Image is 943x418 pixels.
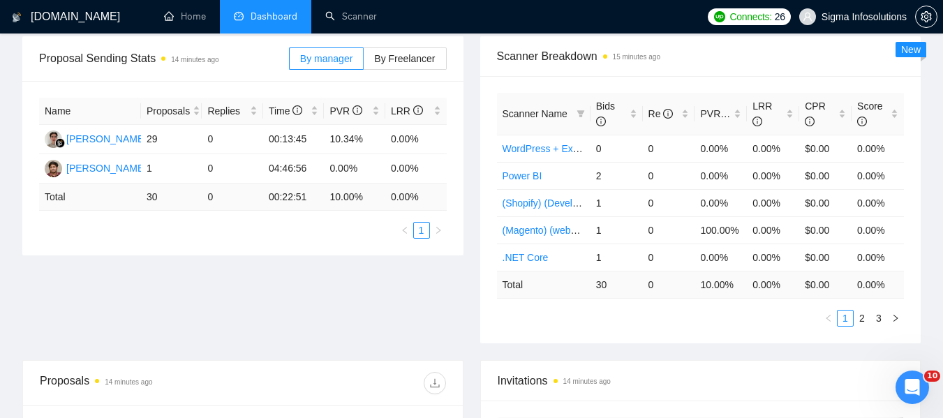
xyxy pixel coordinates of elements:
[324,184,385,211] td: 10.00 %
[854,311,870,326] a: 2
[202,184,263,211] td: 0
[164,10,206,22] a: homeHome
[396,222,413,239] li: Previous Page
[413,105,423,115] span: info-circle
[747,162,799,189] td: 0.00%
[747,135,799,162] td: 0.00%
[820,310,837,327] button: left
[871,311,886,326] a: 3
[563,378,611,385] time: 14 minutes ago
[695,216,747,244] td: 100.00%
[915,6,937,28] button: setting
[147,103,190,119] span: Proposals
[263,184,325,211] td: 00:22:51
[852,244,904,271] td: 0.00%
[329,105,362,117] span: PVR
[503,108,567,119] span: Scanner Name
[45,160,62,177] img: PN
[434,226,443,234] span: right
[40,372,243,394] div: Proposals
[799,271,852,298] td: $ 0.00
[700,108,733,119] span: PVR
[596,117,606,126] span: info-circle
[857,117,867,126] span: info-circle
[613,53,660,61] time: 15 minutes ago
[775,9,785,24] span: 26
[503,197,591,209] a: (Shopify) (Develop*)
[269,105,302,117] span: Time
[202,125,263,154] td: 0
[385,154,447,184] td: 0.00%
[374,53,435,64] span: By Freelancer
[854,310,870,327] li: 2
[643,162,695,189] td: 0
[591,244,643,271] td: 1
[45,130,62,148] img: RG
[924,371,940,382] span: 10
[413,222,430,239] li: 1
[424,378,445,389] span: download
[799,135,852,162] td: $0.00
[574,103,588,124] span: filter
[591,271,643,298] td: 30
[891,314,900,322] span: right
[803,12,812,22] span: user
[202,154,263,184] td: 0
[747,189,799,216] td: 0.00%
[497,47,905,65] span: Scanner Breakdown
[430,222,447,239] li: Next Page
[747,271,799,298] td: 0.00 %
[263,154,325,184] td: 04:46:56
[648,108,674,119] span: Re
[915,11,937,22] a: setting
[799,162,852,189] td: $0.00
[141,184,202,211] td: 30
[824,314,833,322] span: left
[300,53,352,64] span: By manager
[838,311,853,326] a: 1
[325,10,377,22] a: searchScanner
[324,154,385,184] td: 0.00%
[498,372,904,389] span: Invitations
[396,222,413,239] button: left
[752,117,762,126] span: info-circle
[234,11,244,21] span: dashboard
[424,372,446,394] button: download
[171,56,218,64] time: 14 minutes ago
[414,223,429,238] a: 1
[852,271,904,298] td: 0.00 %
[820,310,837,327] li: Previous Page
[45,133,147,144] a: RG[PERSON_NAME]
[870,310,887,327] li: 3
[39,50,289,67] span: Proposal Sending Stats
[391,105,423,117] span: LRR
[352,105,362,115] span: info-circle
[799,189,852,216] td: $0.00
[901,44,921,55] span: New
[401,226,409,234] span: left
[105,378,152,386] time: 14 minutes ago
[714,11,725,22] img: upwork-logo.png
[591,216,643,244] td: 1
[852,162,904,189] td: 0.00%
[887,310,904,327] li: Next Page
[663,109,673,119] span: info-circle
[643,244,695,271] td: 0
[596,100,615,127] span: Bids
[695,271,747,298] td: 10.00 %
[577,110,585,118] span: filter
[643,216,695,244] td: 0
[141,98,202,125] th: Proposals
[207,103,247,119] span: Replies
[852,135,904,162] td: 0.00%
[896,371,929,404] iframe: Intercom live chat
[263,125,325,154] td: 00:13:45
[66,131,147,147] div: [PERSON_NAME]
[695,189,747,216] td: 0.00%
[66,161,230,176] div: [PERSON_NAME] [PERSON_NAME]
[695,135,747,162] td: 0.00%
[251,10,297,22] span: Dashboard
[503,143,590,154] a: WordPress + Expert
[591,162,643,189] td: 2
[729,9,771,24] span: Connects:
